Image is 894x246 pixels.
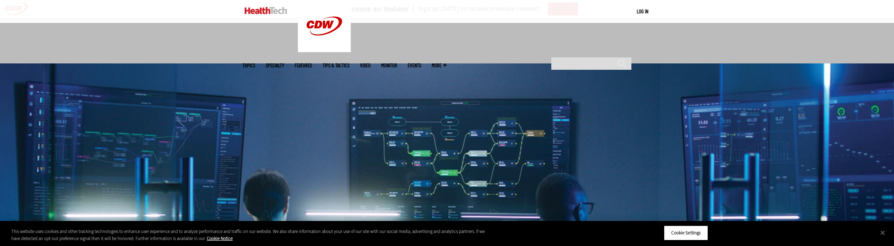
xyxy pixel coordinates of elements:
[432,63,446,68] span: More
[637,8,648,14] a: Log in
[207,235,233,241] a: More information about your privacy
[295,63,312,68] a: Features
[637,8,648,15] div: User menu
[11,228,492,242] div: This website uses cookies and other tracking technologies to enhance user experience and to analy...
[408,63,421,68] a: Events
[298,47,351,54] a: CDW
[664,226,708,240] button: Cookie Settings
[266,63,284,68] span: Specialty
[360,63,371,68] a: Video
[323,63,349,68] a: Tips & Tactics
[245,7,287,14] img: Home
[875,225,890,240] button: Close
[381,63,397,68] a: MonITor
[242,63,255,68] span: Topics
